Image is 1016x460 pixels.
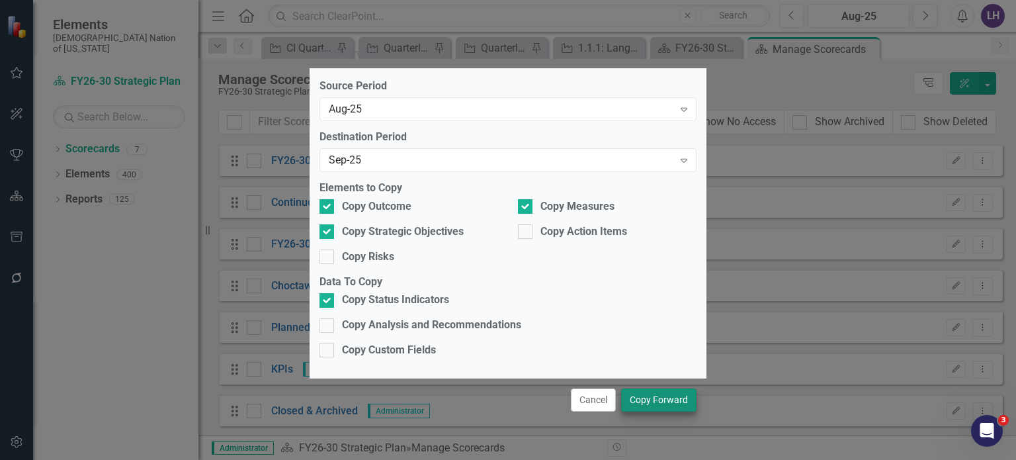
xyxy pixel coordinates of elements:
label: Source Period [319,79,697,94]
div: Copy Strategic Objectives [342,224,464,240]
div: Copy Status Indicators [342,293,449,308]
div: Copy Action Items [540,224,627,240]
div: Sep-25 [329,153,673,168]
div: Copy Risks [342,250,394,265]
button: Copy Forward [621,389,697,412]
div: Copy Analysis and Recommendations [342,318,521,333]
div: Aug-25 [329,102,673,117]
div: Copy Forward [319,48,377,58]
label: Elements to Copy [319,181,697,196]
iframe: Intercom live chat [971,415,1003,447]
div: Copy Custom Fields [342,343,436,358]
label: Destination Period [319,130,697,145]
label: Data To Copy [319,275,697,290]
div: Copy Measures [540,199,614,214]
div: Copy Outcome [342,199,411,214]
button: Cancel [571,389,616,412]
span: 3 [998,415,1009,426]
